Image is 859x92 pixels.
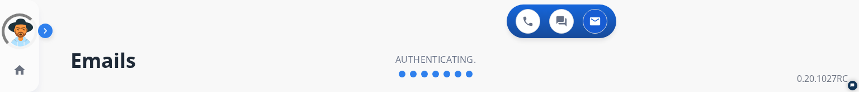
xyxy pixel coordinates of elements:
mat-icon: home [13,63,26,77]
svg: Open Chat [850,83,855,88]
p: 0.20.1027RC [797,72,848,85]
h2: Authenticating. [395,53,476,66]
h2: Emails [70,49,832,72]
button: Start Chat [848,81,857,90]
